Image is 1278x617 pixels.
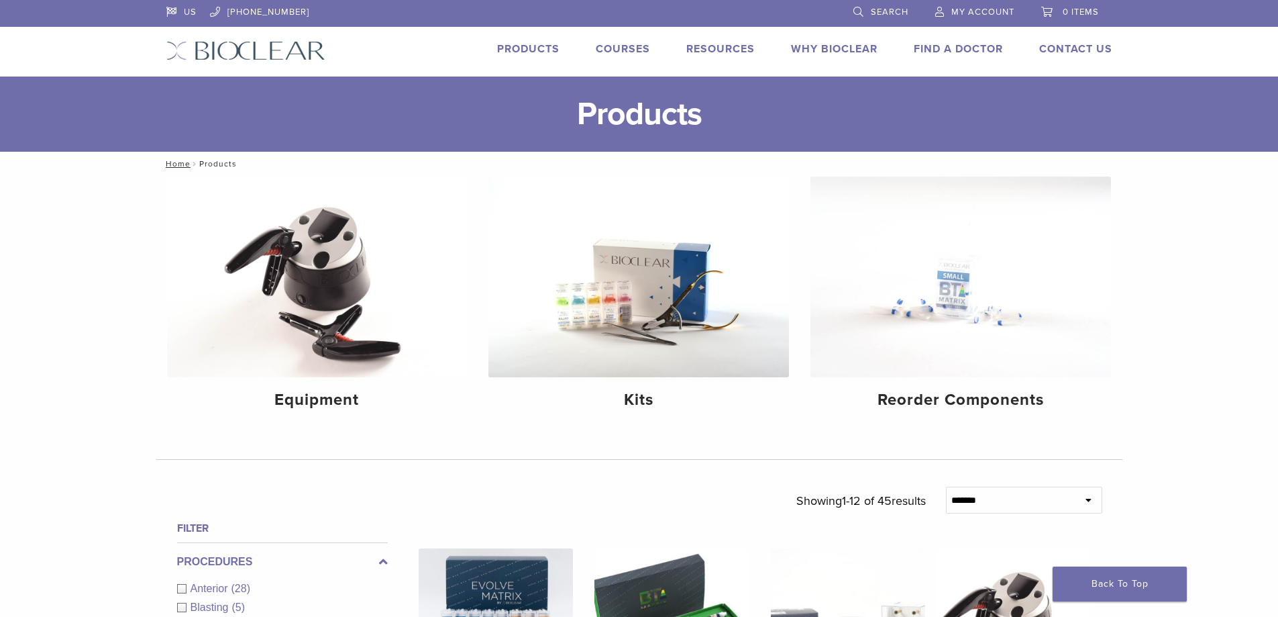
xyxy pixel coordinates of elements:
[488,177,789,377] img: Kits
[810,177,1111,377] img: Reorder Components
[177,520,388,536] h4: Filter
[156,152,1122,176] nav: Products
[166,41,325,60] img: Bioclear
[231,602,245,613] span: (5)
[191,602,232,613] span: Blasting
[191,583,231,594] span: Anterior
[596,42,650,56] a: Courses
[1053,567,1187,602] a: Back To Top
[499,388,778,412] h4: Kits
[951,7,1014,17] span: My Account
[497,42,560,56] a: Products
[821,388,1100,412] h4: Reorder Components
[686,42,755,56] a: Resources
[167,177,468,377] img: Equipment
[177,554,388,570] label: Procedures
[842,493,892,508] span: 1-12 of 45
[791,42,877,56] a: Why Bioclear
[1063,7,1099,17] span: 0 items
[191,160,199,167] span: /
[810,177,1111,421] a: Reorder Components
[178,388,457,412] h4: Equipment
[796,487,926,515] p: Showing results
[871,7,908,17] span: Search
[914,42,1003,56] a: Find A Doctor
[167,177,468,421] a: Equipment
[488,177,789,421] a: Kits
[1039,42,1112,56] a: Contact Us
[231,583,250,594] span: (28)
[162,159,191,169] a: Home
